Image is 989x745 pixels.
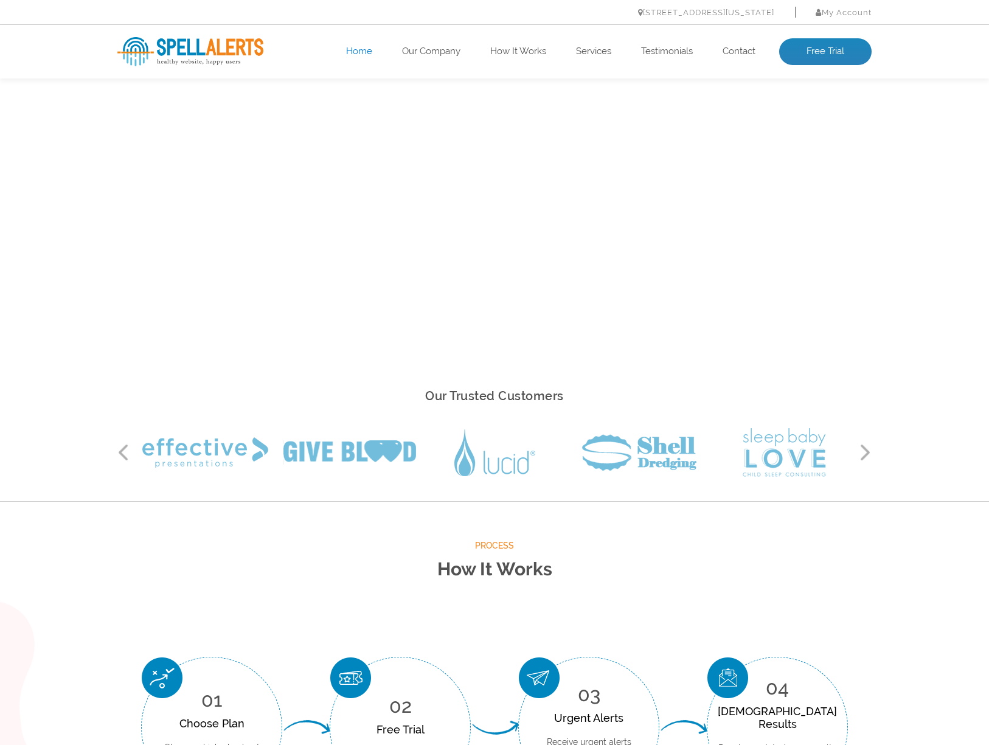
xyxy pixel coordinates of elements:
[283,440,416,465] img: Give Blood
[707,657,748,698] img: Scan Result
[389,695,412,717] span: 02
[142,437,268,468] img: Effective
[454,429,535,476] img: Lucid
[718,705,837,730] div: [DEMOGRAPHIC_DATA] Results
[859,443,872,462] button: Next
[117,553,872,586] h2: How It Works
[201,688,222,711] span: 01
[743,428,826,477] img: Sleep Baby Love
[330,657,371,698] img: Free Trial
[519,657,560,698] img: Urgent Alerts
[582,434,696,471] img: Shell Dredging
[142,657,182,698] img: Choose Plan
[117,443,130,462] button: Previous
[117,538,872,553] span: Process
[117,386,872,407] h2: Our Trusted Customers
[766,676,789,699] span: 04
[578,683,600,705] span: 03
[537,712,640,724] div: Urgent Alerts
[359,723,442,736] div: Free Trial
[160,717,263,730] div: Choose Plan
